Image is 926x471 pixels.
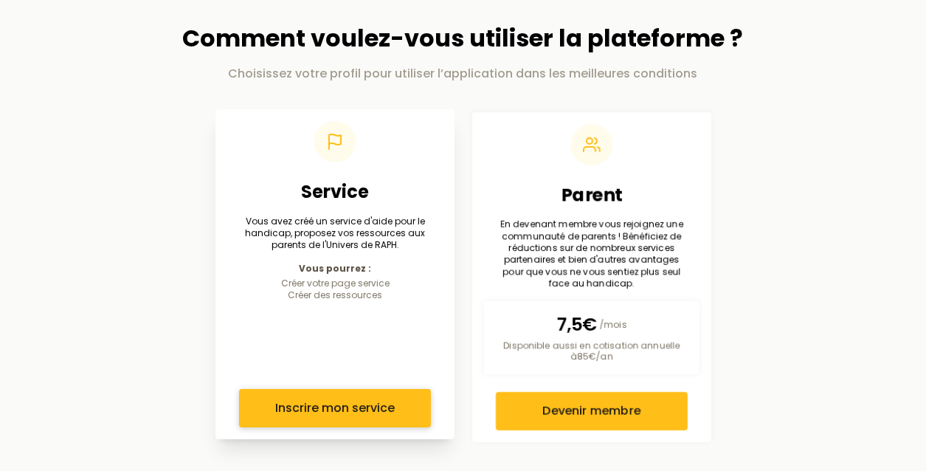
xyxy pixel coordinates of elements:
p: Vous pourrez : [239,262,431,274]
a: ParentEn devenant membre vous rejoignez une communauté de parents ! Bénéficiez de réductions sur ... [472,112,711,442]
p: Disponible aussi en cotisation annuelle à 85€ /an [496,339,688,362]
button: Devenir membre [496,392,688,430]
h2: Service [239,180,431,204]
p: En devenant membre vous rejoignez une communauté de parents ! Bénéficiez de réductions sur de nom... [496,219,688,289]
h2: Parent [496,183,688,207]
li: Créer votre page service [239,277,431,289]
button: Inscrire mon service [239,389,431,427]
a: ServiceVous avez créé un service d'aide pour le handicap, proposez vos ressources aux parents de ... [215,109,455,439]
li: Créer des ressources [239,289,431,300]
p: /mois [496,312,688,336]
span: Inscrire mon service [275,399,395,417]
p: Choisissez votre profil pour utiliser l’application dans les meilleures conditions [133,65,794,83]
p: Vous avez créé un service d'aide pour le handicap, proposez vos ressources aux parents de l'Unive... [239,216,431,251]
h1: Comment voulez-vous utiliser la plateforme ? [133,24,794,52]
span: 7,5€ [556,312,596,336]
span: Devenir membre [542,402,640,420]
